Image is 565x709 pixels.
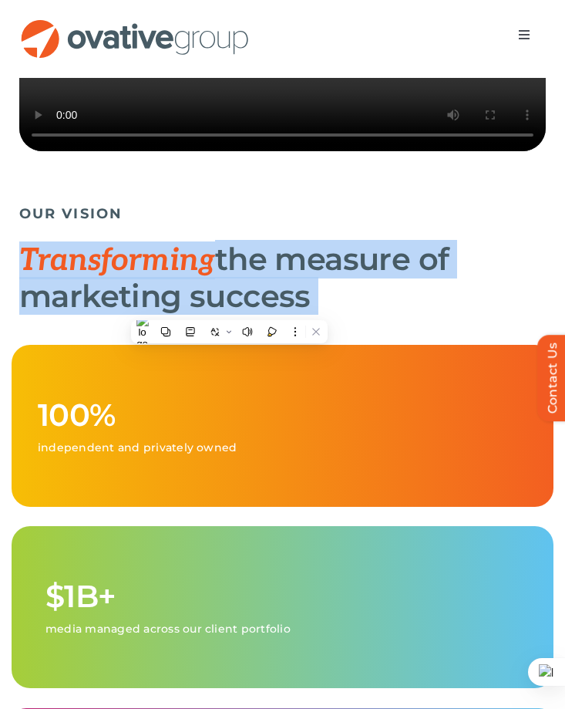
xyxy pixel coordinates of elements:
span: Transforming [19,242,215,279]
h1: 100% [38,397,527,433]
p: independent and privately owned [38,441,527,454]
h1: the measure of marketing success [19,241,546,314]
a: OG_Full_horizontal_RGB [19,18,251,32]
p: media managed across our client portfolio [45,622,527,636]
nav: Menu [503,19,546,50]
h1: $1B+ [45,579,527,614]
h5: OUR VISION [19,205,546,222]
